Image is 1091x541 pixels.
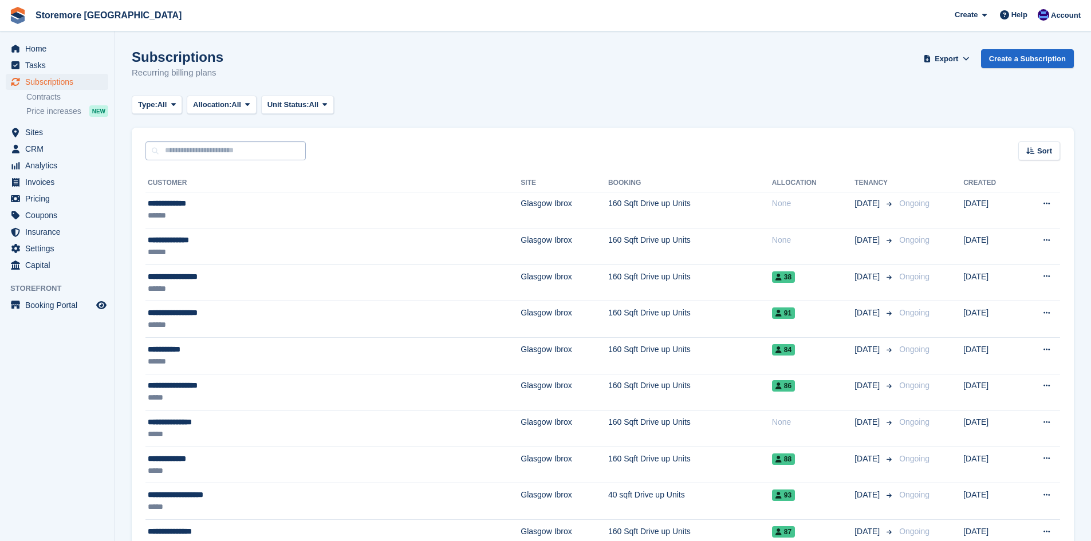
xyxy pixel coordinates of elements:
span: Type: [138,99,157,110]
span: Invoices [25,174,94,190]
span: All [309,99,319,110]
a: menu [6,207,108,223]
span: Subscriptions [25,74,94,90]
div: None [772,234,854,246]
span: Analytics [25,157,94,173]
td: Glasgow Ibrox [521,374,608,410]
button: Export [921,49,972,68]
td: [DATE] [963,483,1019,520]
td: Glasgow Ibrox [521,410,608,447]
td: Glasgow Ibrox [521,447,608,483]
span: Price increases [26,106,81,117]
td: [DATE] [963,374,1019,410]
img: Angela [1038,9,1049,21]
a: Storemore [GEOGRAPHIC_DATA] [31,6,186,25]
a: Preview store [94,298,108,312]
td: 160 Sqft Drive up Units [608,192,772,228]
td: 40 sqft Drive up Units [608,483,772,520]
span: Ongoing [899,235,929,244]
a: menu [6,297,108,313]
span: [DATE] [854,198,882,210]
span: Ongoing [899,417,929,427]
span: 38 [772,271,795,283]
th: Customer [145,174,521,192]
span: Export [935,53,958,65]
span: 93 [772,489,795,501]
th: Tenancy [854,174,895,192]
span: Ongoing [899,199,929,208]
td: 160 Sqft Drive up Units [608,228,772,265]
a: Create a Subscription [981,49,1074,68]
a: menu [6,240,108,256]
td: 160 Sqft Drive up Units [608,338,772,374]
span: Ongoing [899,272,929,281]
span: [DATE] [854,489,882,501]
td: Glasgow Ibrox [521,301,608,338]
span: 86 [772,380,795,392]
span: Capital [25,257,94,273]
span: Pricing [25,191,94,207]
div: NEW [89,105,108,117]
span: All [157,99,167,110]
a: menu [6,74,108,90]
td: [DATE] [963,228,1019,265]
a: menu [6,191,108,207]
span: Ongoing [899,381,929,390]
span: Sort [1037,145,1052,157]
a: menu [6,124,108,140]
span: Allocation: [193,99,231,110]
a: Contracts [26,92,108,102]
td: Glasgow Ibrox [521,264,608,301]
span: All [231,99,241,110]
a: menu [6,157,108,173]
td: [DATE] [963,264,1019,301]
div: None [772,198,854,210]
td: 160 Sqft Drive up Units [608,447,772,483]
span: Storefront [10,283,114,294]
span: 88 [772,453,795,465]
a: menu [6,41,108,57]
a: Price increases NEW [26,105,108,117]
a: menu [6,224,108,240]
span: 87 [772,526,795,538]
span: Ongoing [899,490,929,499]
button: Unit Status: All [261,96,334,114]
span: [DATE] [854,271,882,283]
button: Allocation: All [187,96,257,114]
span: Sites [25,124,94,140]
td: Glasgow Ibrox [521,228,608,265]
span: [DATE] [854,380,882,392]
span: [DATE] [854,307,882,319]
span: Insurance [25,224,94,240]
span: Coupons [25,207,94,223]
span: [DATE] [854,234,882,246]
span: [DATE] [854,453,882,465]
span: Settings [25,240,94,256]
span: Ongoing [899,527,929,536]
img: stora-icon-8386f47178a22dfd0bd8f6a31ec36ba5ce8667c1dd55bd0f319d3a0aa187defe.svg [9,7,26,24]
a: menu [6,257,108,273]
span: Ongoing [899,308,929,317]
th: Site [521,174,608,192]
span: Tasks [25,57,94,73]
span: Ongoing [899,454,929,463]
td: [DATE] [963,192,1019,228]
th: Allocation [772,174,854,192]
td: 160 Sqft Drive up Units [608,264,772,301]
td: [DATE] [963,301,1019,338]
button: Type: All [132,96,182,114]
span: 91 [772,307,795,319]
span: Help [1011,9,1027,21]
div: None [772,416,854,428]
td: Glasgow Ibrox [521,192,608,228]
td: 160 Sqft Drive up Units [608,374,772,410]
span: [DATE] [854,526,882,538]
span: CRM [25,141,94,157]
span: Account [1051,10,1081,21]
span: Ongoing [899,345,929,354]
td: Glasgow Ibrox [521,338,608,374]
td: 160 Sqft Drive up Units [608,410,772,447]
span: Booking Portal [25,297,94,313]
h1: Subscriptions [132,49,223,65]
span: [DATE] [854,343,882,356]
